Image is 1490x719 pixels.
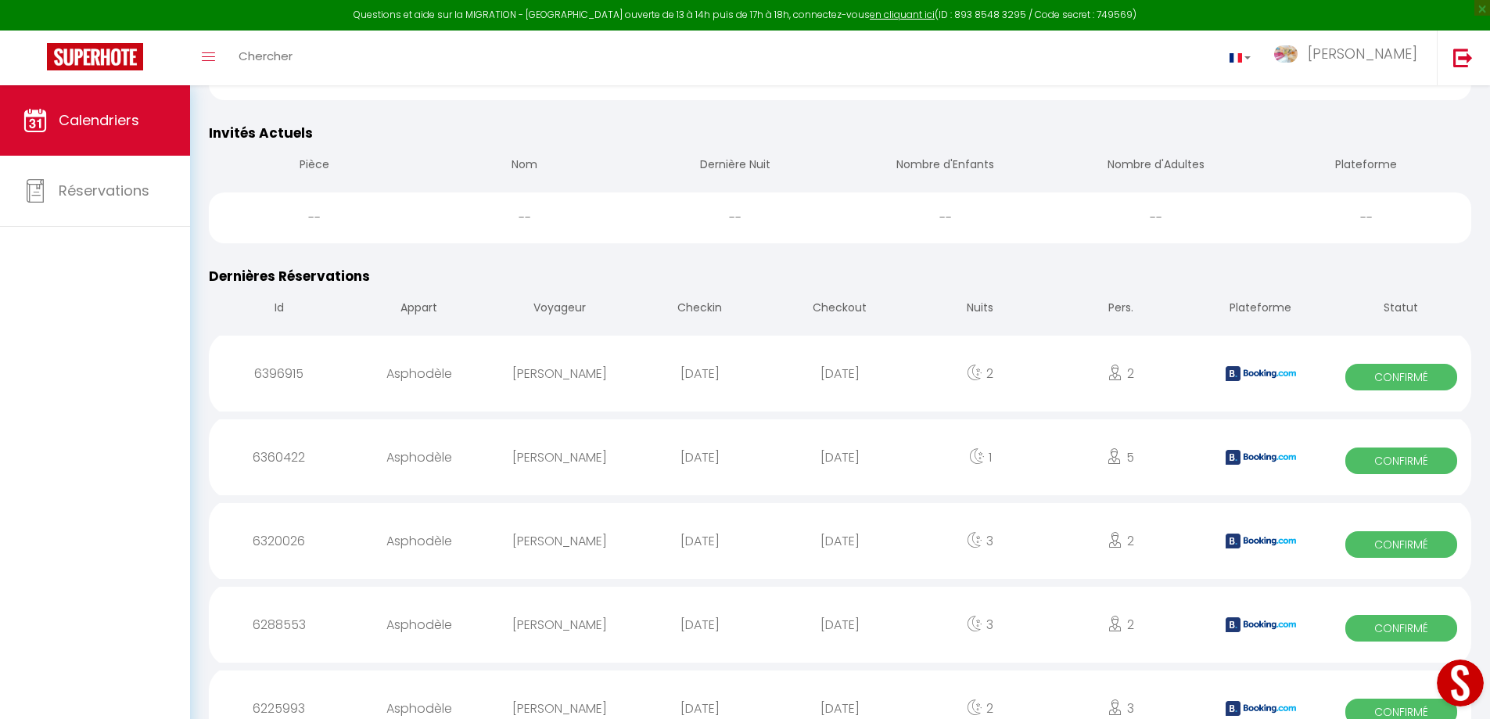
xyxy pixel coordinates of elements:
div: Asphodèle [349,348,489,399]
div: Asphodèle [349,432,489,483]
div: 5 [1050,432,1190,483]
img: booking2.png [1226,534,1296,548]
th: Dernière Nuit [630,144,840,189]
a: en cliquant ici [870,8,935,21]
span: Confirmé [1345,615,1458,642]
div: 6320026 [209,516,349,566]
span: Confirmé [1345,364,1458,390]
img: logout [1453,48,1473,67]
img: booking2.png [1226,701,1296,716]
th: Nombre d'Adultes [1050,144,1261,189]
div: [DATE] [770,599,910,650]
img: booking2.png [1226,617,1296,632]
th: Plateforme [1190,287,1330,332]
th: Pièce [209,144,419,189]
div: [DATE] [630,432,770,483]
div: [PERSON_NAME] [490,516,630,566]
img: booking2.png [1226,450,1296,465]
div: -- [1261,192,1471,243]
div: 2 [1050,599,1190,650]
div: 2 [910,348,1050,399]
div: 6288553 [209,599,349,650]
th: Checkout [770,287,910,332]
div: 2 [1050,516,1190,566]
span: Invités Actuels [209,124,313,142]
span: Réservations [59,181,149,200]
img: ... [1274,45,1298,63]
div: Asphodèle [349,516,489,566]
div: 1 [910,432,1050,483]
a: ... [PERSON_NAME] [1262,31,1437,85]
div: 6396915 [209,348,349,399]
iframe: LiveChat chat widget [1424,653,1490,719]
img: Super Booking [47,43,143,70]
div: -- [209,192,419,243]
span: Confirmé [1345,448,1458,474]
th: Pers. [1050,287,1190,332]
div: Asphodèle [349,599,489,650]
div: [DATE] [630,516,770,566]
span: Confirmé [1345,531,1458,558]
span: Dernières Réservations [209,267,370,286]
div: [DATE] [770,432,910,483]
span: Calendriers [59,110,139,130]
th: Nombre d'Enfants [840,144,1050,189]
div: [DATE] [630,599,770,650]
div: [DATE] [770,348,910,399]
div: -- [1050,192,1261,243]
div: -- [840,192,1050,243]
div: [PERSON_NAME] [490,599,630,650]
div: -- [630,192,840,243]
span: [PERSON_NAME] [1308,44,1417,63]
div: 6360422 [209,432,349,483]
div: -- [419,192,630,243]
div: [DATE] [770,516,910,566]
div: [DATE] [630,348,770,399]
div: [PERSON_NAME] [490,348,630,399]
th: Nuits [910,287,1050,332]
th: Voyageur [490,287,630,332]
th: Appart [349,287,489,332]
div: 2 [1050,348,1190,399]
th: Nom [419,144,630,189]
div: 3 [910,516,1050,566]
div: 3 [910,599,1050,650]
th: Statut [1331,287,1471,332]
th: Id [209,287,349,332]
th: Plateforme [1261,144,1471,189]
div: [PERSON_NAME] [490,432,630,483]
img: booking2.png [1226,366,1296,381]
th: Checkin [630,287,770,332]
span: Chercher [239,48,293,64]
a: Chercher [227,31,304,85]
